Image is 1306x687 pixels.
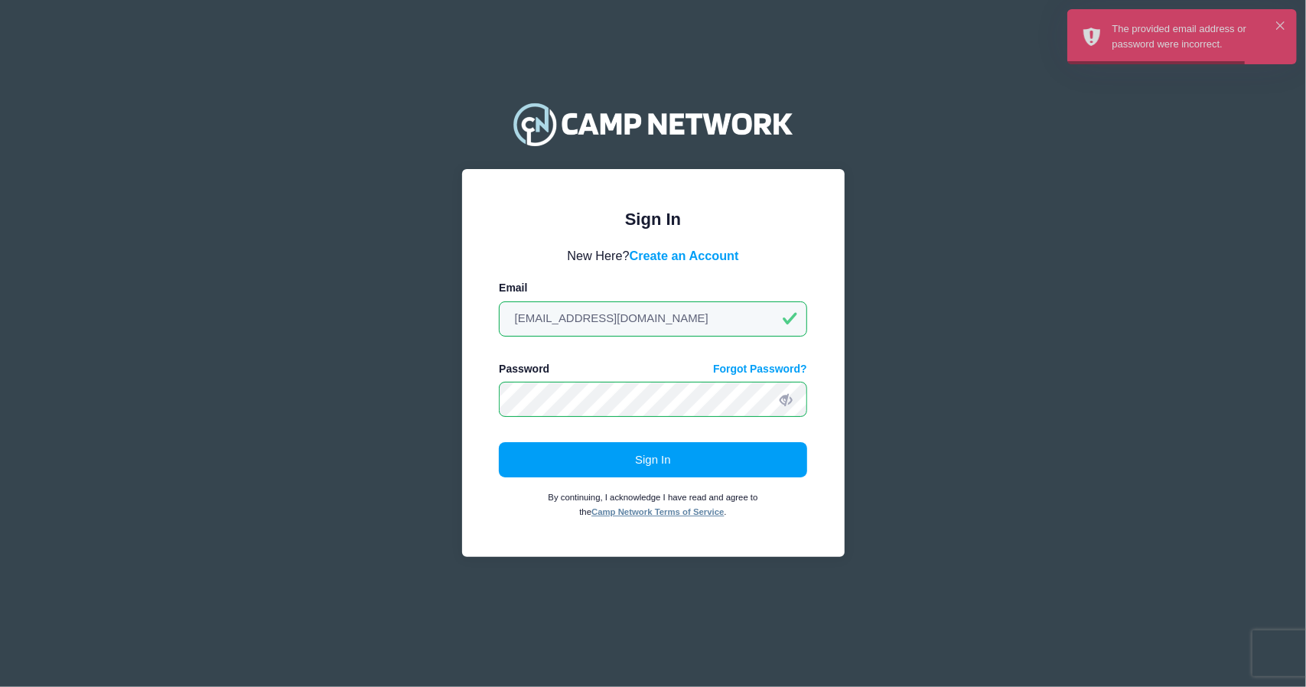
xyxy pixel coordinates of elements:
div: The provided email address or password were incorrect. [1112,21,1285,51]
a: Forgot Password? [713,361,807,377]
label: Password [499,361,549,377]
div: New Here? [499,246,807,265]
a: Create an Account [630,249,739,262]
a: Camp Network Terms of Service [591,507,724,516]
div: Sign In [499,207,807,232]
button: × [1276,21,1285,30]
label: Email [499,280,527,296]
button: Sign In [499,442,807,477]
small: By continuing, I acknowledge I have read and agree to the . [548,493,757,517]
img: Camp Network [506,93,799,155]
